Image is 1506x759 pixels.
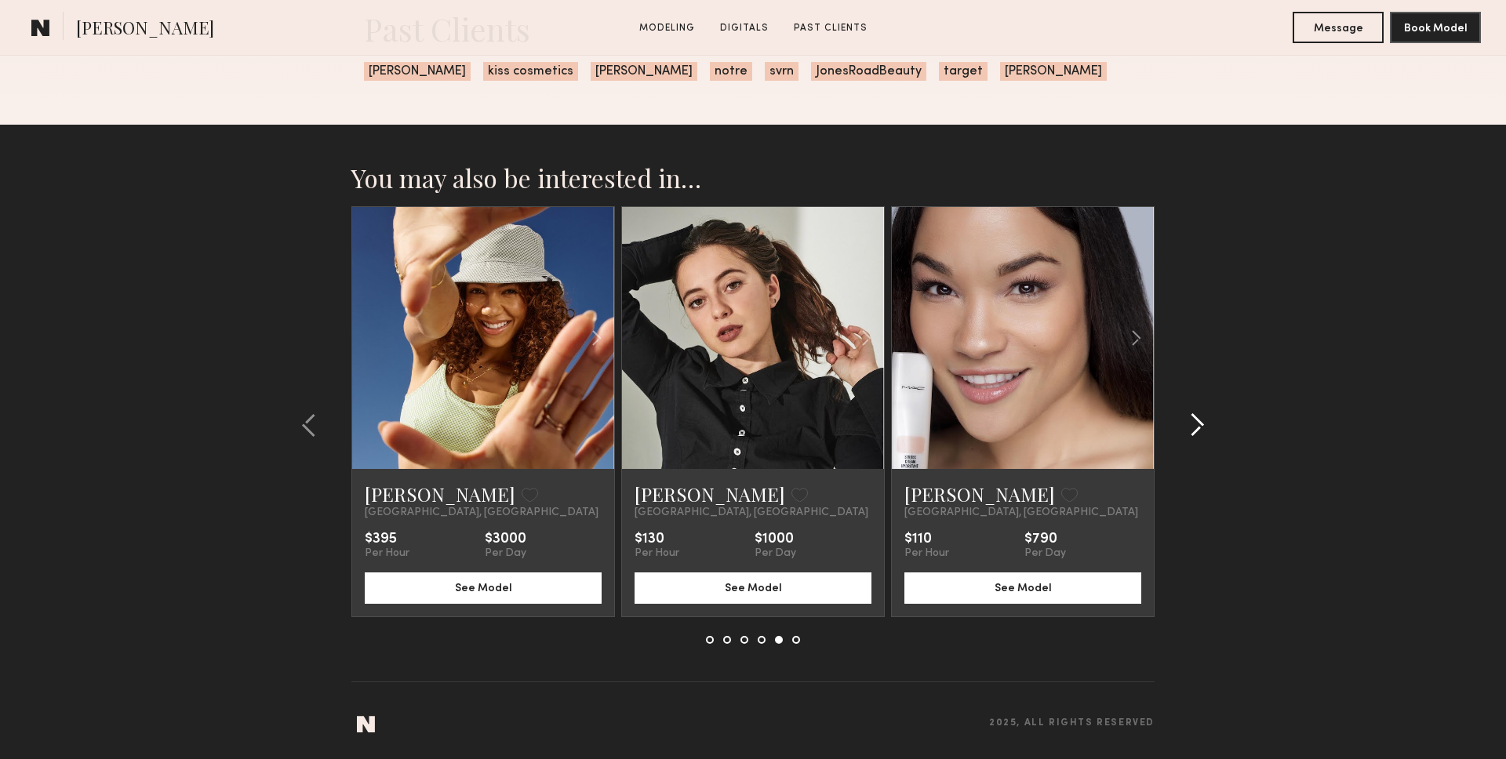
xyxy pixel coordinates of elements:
[904,507,1138,519] span: [GEOGRAPHIC_DATA], [GEOGRAPHIC_DATA]
[1390,20,1481,34] a: Book Model
[365,481,515,507] a: [PERSON_NAME]
[635,507,868,519] span: [GEOGRAPHIC_DATA], [GEOGRAPHIC_DATA]
[755,532,796,547] div: $1000
[1000,62,1107,81] span: [PERSON_NAME]
[365,547,409,560] div: Per Hour
[1390,12,1481,43] button: Book Model
[904,572,1141,604] button: See Model
[989,718,1155,728] span: 2025, all rights reserved
[351,162,1155,194] h2: You may also be interested in…
[904,580,1141,594] a: See Model
[635,481,785,507] a: [PERSON_NAME]
[635,572,871,604] button: See Model
[714,21,775,35] a: Digitals
[365,580,602,594] a: See Model
[365,507,598,519] span: [GEOGRAPHIC_DATA], [GEOGRAPHIC_DATA]
[811,62,926,81] span: JonesRoadBeauty
[788,21,874,35] a: Past Clients
[1024,532,1066,547] div: $790
[1024,547,1066,560] div: Per Day
[633,21,701,35] a: Modeling
[485,532,526,547] div: $3000
[365,572,602,604] button: See Model
[755,547,796,560] div: Per Day
[710,62,752,81] span: notre
[904,532,949,547] div: $110
[635,532,679,547] div: $130
[483,62,578,81] span: kiss cosmetics
[76,16,214,43] span: [PERSON_NAME]
[635,580,871,594] a: See Model
[591,62,697,81] span: [PERSON_NAME]
[1293,12,1384,43] button: Message
[939,62,988,81] span: target
[364,62,471,81] span: [PERSON_NAME]
[904,481,1055,507] a: [PERSON_NAME]
[635,547,679,560] div: Per Hour
[485,547,526,560] div: Per Day
[904,547,949,560] div: Per Hour
[365,532,409,547] div: $395
[765,62,798,81] span: svrn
